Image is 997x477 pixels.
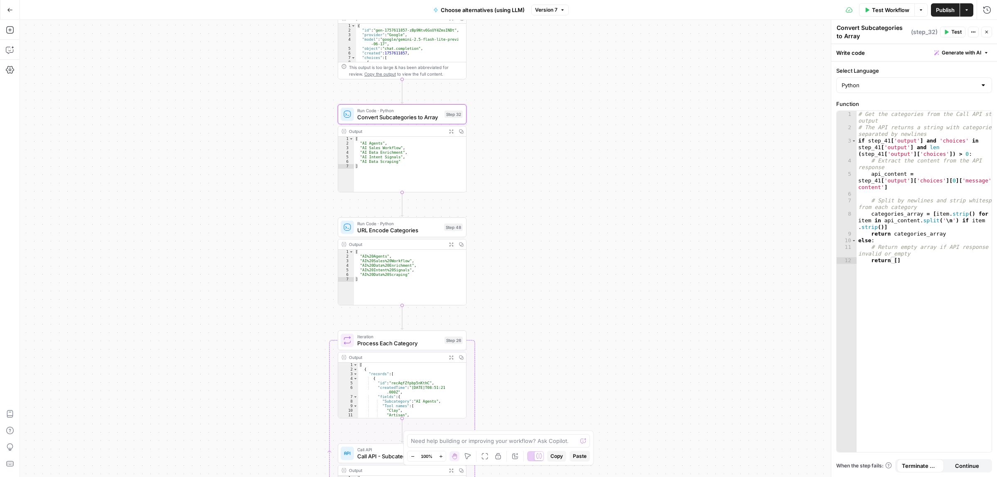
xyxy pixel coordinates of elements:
[837,191,857,197] div: 6
[911,28,938,36] span: ( step_32 )
[338,28,356,33] div: 2
[852,237,856,244] span: Toggle code folding, rows 10 through 12
[357,107,441,114] span: Run Code · Python
[570,451,590,462] button: Paste
[349,250,354,254] span: Toggle code folding, rows 1 through 7
[836,66,992,75] label: Select Language
[837,124,857,138] div: 2
[349,467,444,474] div: Output
[401,305,403,329] g: Edge from step_48 to step_26
[349,15,444,22] div: Output
[353,376,358,381] span: Toggle code folding, rows 4 through 47
[364,71,396,76] span: Copy the output
[338,376,358,381] div: 4
[338,254,354,259] div: 2
[338,330,467,418] div: IterationProcess Each CategoryStep 26Output[ { "records":[ { "id":"recAqfZfpbp5nKthC", "createdTi...
[837,237,857,244] div: 10
[837,257,857,264] div: 12
[338,164,354,169] div: 7
[351,56,356,60] span: Toggle code folding, rows 7 through 20
[338,47,356,51] div: 5
[338,372,358,376] div: 3
[942,49,981,57] span: Generate with AI
[357,446,441,453] span: Call API
[444,224,463,231] div: Step 48
[531,5,569,15] button: Version 7
[338,395,358,399] div: 7
[338,386,358,395] div: 6
[338,273,354,277] div: 6
[837,24,909,40] textarea: Convert Subcategories to Array
[357,339,441,347] span: Process Each Category
[338,160,354,164] div: 6
[444,111,463,118] div: Step 32
[902,462,939,470] span: Terminate Workflow
[955,462,979,470] span: Continue
[428,3,530,17] button: Choose alternatives (using LLM)
[837,171,857,191] div: 5
[338,399,358,404] div: 8
[338,104,467,192] div: Run Code · PythonConvert Subcategories to ArrayStep 32Output[ "AI Agents", "AI Sales Workflow", "...
[353,372,358,376] span: Toggle code folding, rows 3 through 48
[338,404,358,408] div: 9
[338,141,354,146] div: 2
[547,451,566,462] button: Copy
[837,211,857,231] div: 8
[951,28,962,36] span: Test
[836,462,892,470] a: When the step fails:
[353,395,358,399] span: Toggle code folding, rows 7 through 46
[338,33,356,37] div: 3
[401,79,403,103] g: Edge from step_41 to step_32
[338,367,358,372] div: 2
[573,452,587,460] span: Paste
[351,24,356,28] span: Toggle code folding, rows 1 through 21
[338,381,358,386] div: 5
[338,408,358,413] div: 10
[338,217,467,305] div: Run Code · PythonURL Encode CategoriesStep 48Output[ "AI%20Agents", "AI%20Sales%20Workflow", "AI%...
[837,157,857,171] div: 4
[859,3,914,17] button: Test Workflow
[338,51,356,56] div: 6
[550,452,563,460] span: Copy
[842,81,977,89] input: Python
[353,363,358,367] span: Toggle code folding, rows 1 through 248
[357,333,441,340] span: Iteration
[338,268,354,273] div: 5
[338,150,354,155] div: 4
[357,220,441,227] span: Run Code · Python
[353,404,358,408] span: Toggle code folding, rows 9 through 45
[338,263,354,268] div: 4
[338,413,358,418] div: 11
[837,231,857,237] div: 9
[837,111,857,124] div: 1
[837,138,857,157] div: 3
[931,3,960,17] button: Publish
[338,60,356,65] div: 8
[338,146,354,150] div: 3
[338,250,354,254] div: 1
[349,241,444,248] div: Output
[441,6,525,14] span: Choose alternatives (using LLM)
[931,47,992,58] button: Generate with AI
[872,6,909,14] span: Test Workflow
[353,367,358,372] span: Toggle code folding, rows 2 through 49
[837,197,857,211] div: 7
[944,459,991,472] button: Continue
[338,277,354,282] div: 7
[357,226,441,234] span: URL Encode Categories
[349,354,444,361] div: Output
[349,137,354,141] span: Toggle code folding, rows 1 through 7
[338,137,354,141] div: 1
[852,138,856,144] span: Toggle code folding, rows 3 through 9
[349,128,444,135] div: Output
[338,56,356,60] div: 7
[421,453,432,460] span: 100%
[351,60,356,65] span: Toggle code folding, rows 8 through 19
[349,64,463,77] div: This output is too large & has been abbreviated for review. to view the full content.
[444,337,463,344] div: Step 26
[831,44,997,61] div: Write code
[338,418,358,422] div: 12
[836,100,992,108] label: Function
[338,24,356,28] div: 1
